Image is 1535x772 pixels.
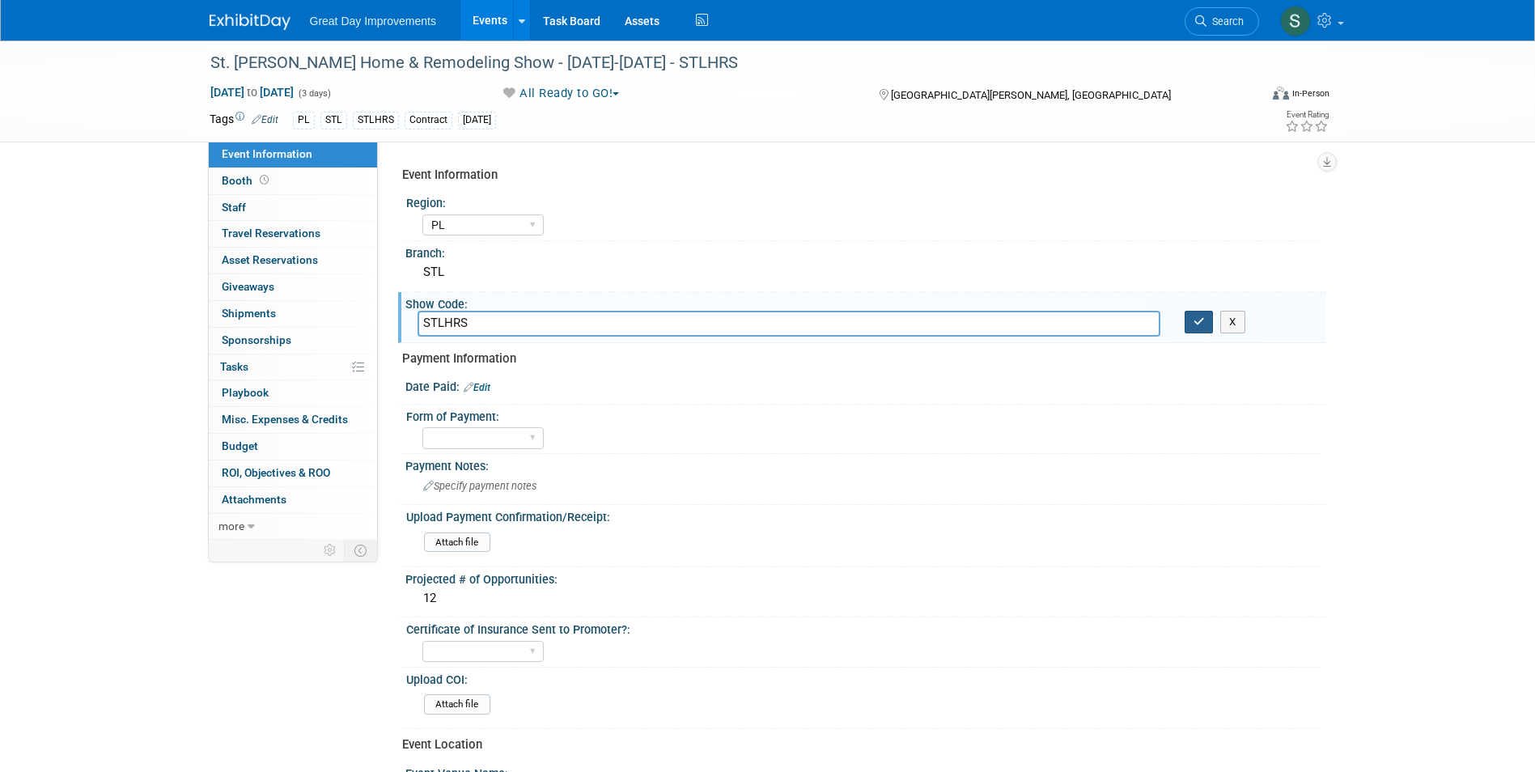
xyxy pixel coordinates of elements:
div: STL [418,260,1314,285]
a: Booth [209,168,377,194]
span: Tasks [220,360,248,373]
a: Giveaways [209,274,377,300]
span: Giveaways [222,280,274,293]
a: Staff [209,195,377,221]
td: Tags [210,111,278,129]
div: Form of Payment: [406,405,1319,425]
div: [DATE] [458,112,496,129]
a: Edit [252,114,278,125]
a: ROI, Objectives & ROO [209,460,377,486]
div: Projected # of Opportunities: [405,567,1326,587]
div: Certificate of Insurance Sent to Promoter?: [406,617,1319,638]
a: Edit [464,382,490,393]
span: [GEOGRAPHIC_DATA][PERSON_NAME], [GEOGRAPHIC_DATA] [891,89,1171,101]
span: Shipments [222,307,276,320]
div: PL [293,112,315,129]
a: Misc. Expenses & Credits [209,407,377,433]
a: Shipments [209,301,377,327]
span: Specify payment notes [423,480,536,492]
a: Search [1185,7,1259,36]
a: Sponsorships [209,328,377,354]
span: Playbook [222,386,269,399]
div: Branch: [405,241,1326,261]
div: Upload Payment Confirmation/Receipt: [406,505,1319,525]
a: Asset Reservations [209,248,377,274]
div: Event Information [402,167,1314,184]
span: Misc. Expenses & Credits [222,413,348,426]
div: Contract [405,112,452,129]
div: STL [320,112,347,129]
span: Asset Reservations [222,253,318,266]
div: Show Code: [405,292,1326,312]
span: Travel Reservations [222,227,320,240]
div: Date Paid: [405,375,1326,396]
span: to [244,86,260,99]
span: more [218,520,244,532]
span: ROI, Objectives & ROO [222,466,330,479]
span: [DATE] [DATE] [210,85,295,100]
span: Great Day Improvements [310,15,436,28]
div: St. [PERSON_NAME] Home & Remodeling Show - [DATE]-[DATE] - STLHRS [205,49,1235,78]
span: Budget [222,439,258,452]
div: 12 [418,586,1314,611]
span: (3 days) [297,88,331,99]
div: Event Format [1164,84,1330,108]
a: more [209,514,377,540]
span: Booth not reserved yet [257,174,272,186]
span: Event Information [222,147,312,160]
div: Event Rating [1285,111,1329,119]
a: Budget [209,434,377,460]
span: Staff [222,201,246,214]
div: STLHRS [353,112,399,129]
div: Event Location [402,736,1314,753]
a: Attachments [209,487,377,513]
td: Personalize Event Tab Strip [316,540,345,561]
td: Toggle Event Tabs [344,540,377,561]
a: Playbook [209,380,377,406]
img: Format-Inperson.png [1273,87,1289,100]
div: Upload COI: [406,668,1319,688]
img: Sha'Nautica Sales [1280,6,1311,36]
span: Sponsorships [222,333,291,346]
div: Payment Notes: [405,454,1326,474]
a: Event Information [209,142,377,168]
span: Attachments [222,493,286,506]
div: Region: [406,191,1319,211]
button: X [1220,311,1245,333]
div: Payment Information [402,350,1314,367]
img: ExhibitDay [210,14,290,30]
a: Travel Reservations [209,221,377,247]
span: Search [1206,15,1244,28]
div: In-Person [1291,87,1329,100]
a: Tasks [209,354,377,380]
button: All Ready to GO! [495,85,625,102]
span: Booth [222,174,272,187]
